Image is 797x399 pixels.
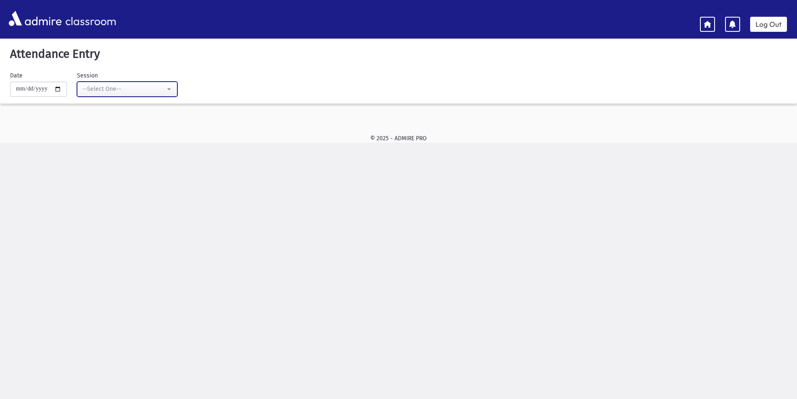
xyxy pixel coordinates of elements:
[750,17,787,32] a: Log Out
[82,85,165,93] div: --Select One--
[77,71,98,80] label: Session
[64,8,116,30] span: classroom
[7,47,790,61] h5: Attendance Entry
[77,82,177,97] button: --Select One--
[10,71,23,80] label: Date
[13,134,784,143] div: © 2025 - ADMIRE PRO
[7,9,64,28] img: AdmirePro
